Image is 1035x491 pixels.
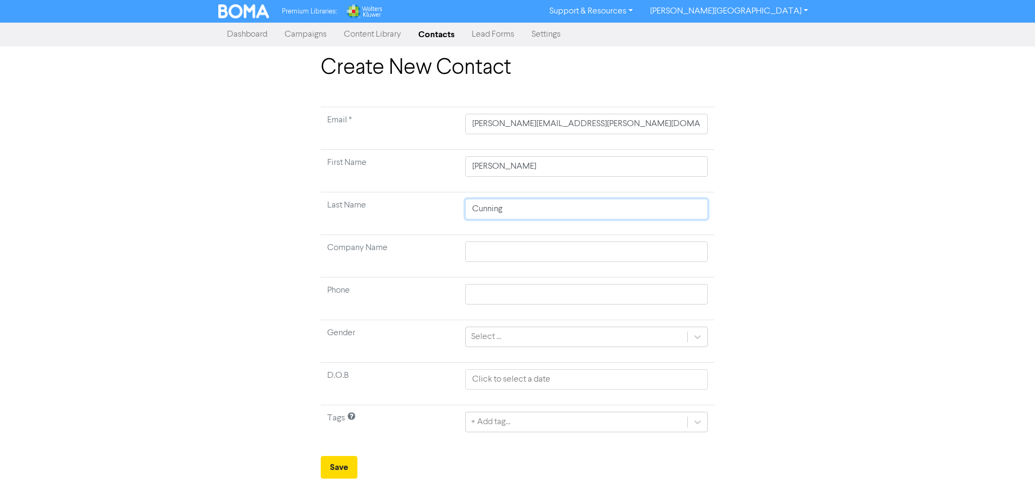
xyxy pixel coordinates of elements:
td: Company Name [321,235,459,278]
iframe: Chat Widget [981,439,1035,491]
td: Last Name [321,192,459,235]
div: Select ... [471,330,501,343]
img: BOMA Logo [218,4,269,18]
button: Save [321,456,357,479]
a: Contacts [410,24,463,45]
a: Settings [523,24,569,45]
td: Required [321,107,459,150]
img: Wolters Kluwer [346,4,382,18]
td: D.O.B [321,363,459,405]
a: Content Library [335,24,410,45]
td: Phone [321,278,459,320]
td: Gender [321,320,459,363]
td: Tags [321,405,459,448]
td: First Name [321,150,459,192]
a: Lead Forms [463,24,523,45]
div: + Add tag... [471,416,510,428]
input: Click to select a date [465,369,708,390]
a: Support & Resources [541,3,641,20]
a: [PERSON_NAME][GEOGRAPHIC_DATA] [641,3,817,20]
h1: Create New Contact [321,55,714,81]
a: Dashboard [218,24,276,45]
span: Premium Libraries: [282,8,337,15]
a: Campaigns [276,24,335,45]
